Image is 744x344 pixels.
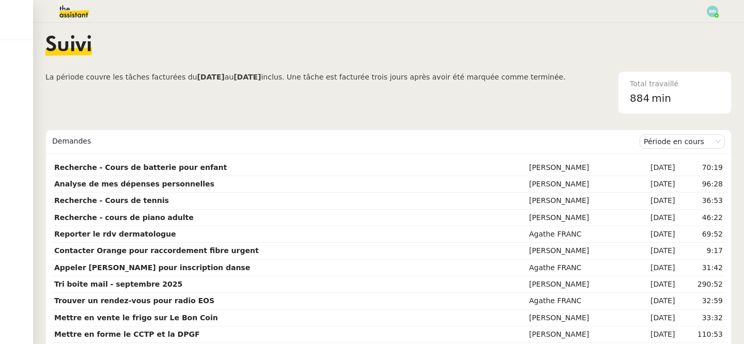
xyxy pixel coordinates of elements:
[677,243,725,259] td: 9:17
[54,280,182,288] strong: Tri boite mail - septembre 2025
[644,135,721,148] nz-select-item: Période en cours
[54,163,227,171] strong: Recherche - Cours de batterie pour enfant
[527,260,631,276] td: Agathe FRANC
[631,193,677,209] td: [DATE]
[652,90,671,107] span: min
[677,193,725,209] td: 36:53
[631,260,677,276] td: [DATE]
[527,243,631,259] td: [PERSON_NAME]
[527,293,631,309] td: Agathe FRANC
[197,73,224,81] b: [DATE]
[54,196,169,205] strong: Recherche - Cours de tennis
[52,131,640,152] div: Demandes
[631,176,677,193] td: [DATE]
[631,276,677,293] td: [DATE]
[631,210,677,226] td: [DATE]
[677,310,725,326] td: 33:32
[527,160,631,176] td: [PERSON_NAME]
[527,176,631,193] td: [PERSON_NAME]
[225,73,234,81] span: au
[631,326,677,343] td: [DATE]
[677,260,725,276] td: 31:42
[527,210,631,226] td: [PERSON_NAME]
[54,246,259,255] strong: Contacter Orange pour raccordement fibre urgent
[45,73,197,81] span: La période couvre les tâches facturées du
[54,213,194,222] strong: Recherche - cours de piano adulte
[527,310,631,326] td: [PERSON_NAME]
[54,296,214,305] strong: Trouver un rendez-vous pour radio EOS
[630,92,649,104] span: 884
[45,35,92,56] span: Suivi
[54,330,200,338] strong: Mettre en forme le CCTP et la DPGF
[54,180,214,188] strong: Analyse de mes dépenses personnelles
[677,176,725,193] td: 96:28
[631,243,677,259] td: [DATE]
[527,226,631,243] td: Agathe FRANC
[631,160,677,176] td: [DATE]
[631,226,677,243] td: [DATE]
[677,226,725,243] td: 69:52
[527,193,631,209] td: [PERSON_NAME]
[677,326,725,343] td: 110:53
[54,230,176,238] strong: Reporter le rdv dermatologue
[677,160,725,176] td: 70:19
[261,73,565,81] span: inclus. Une tâche est facturée trois jours après avoir été marquée comme terminée.
[677,276,725,293] td: 290:52
[234,73,261,81] b: [DATE]
[54,263,250,272] strong: Appeler [PERSON_NAME] pour inscription danse
[54,314,218,322] strong: Mettre en vente le frigo sur Le Bon Coin
[677,293,725,309] td: 32:59
[527,326,631,343] td: [PERSON_NAME]
[630,78,720,90] div: Total travaillé
[631,293,677,309] td: [DATE]
[707,6,718,17] img: svg
[677,210,725,226] td: 46:22
[527,276,631,293] td: [PERSON_NAME]
[631,310,677,326] td: [DATE]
